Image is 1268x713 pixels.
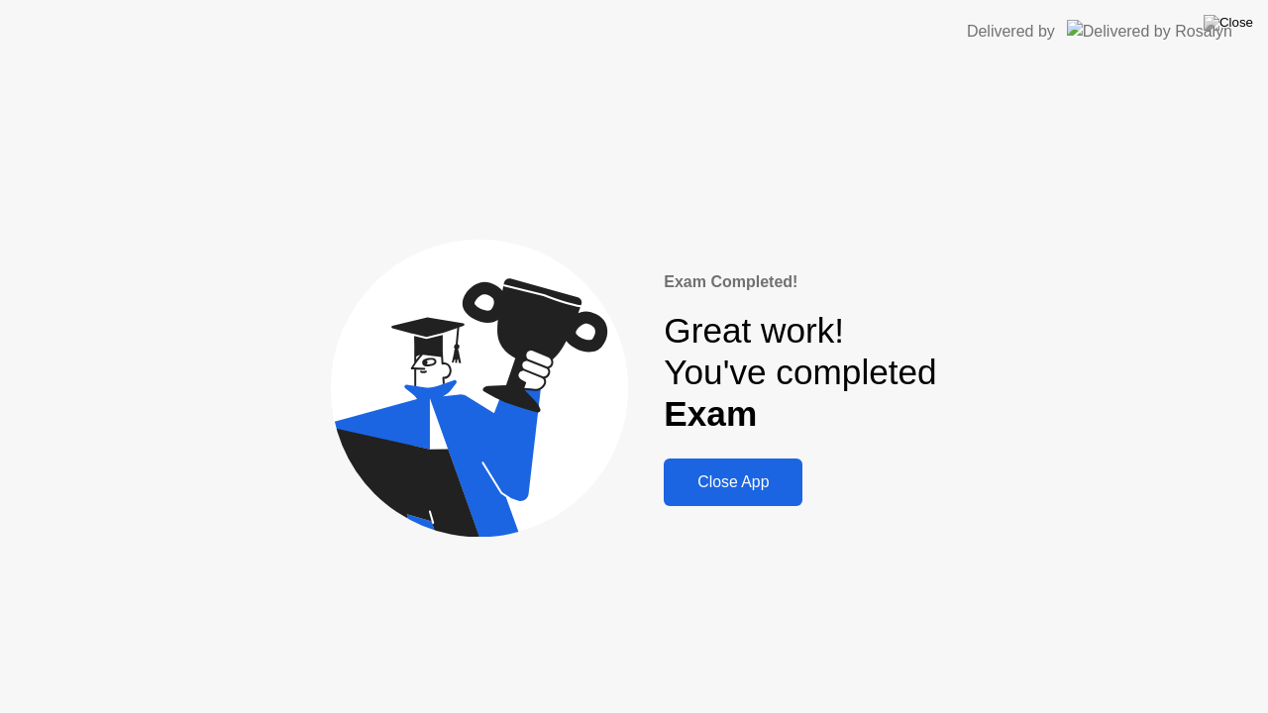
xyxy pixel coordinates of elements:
[1204,15,1253,31] img: Close
[664,310,936,436] div: Great work! You've completed
[1067,20,1232,43] img: Delivered by Rosalyn
[664,458,802,506] button: Close App
[967,20,1055,44] div: Delivered by
[664,270,936,294] div: Exam Completed!
[670,473,796,491] div: Close App
[664,394,757,433] b: Exam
